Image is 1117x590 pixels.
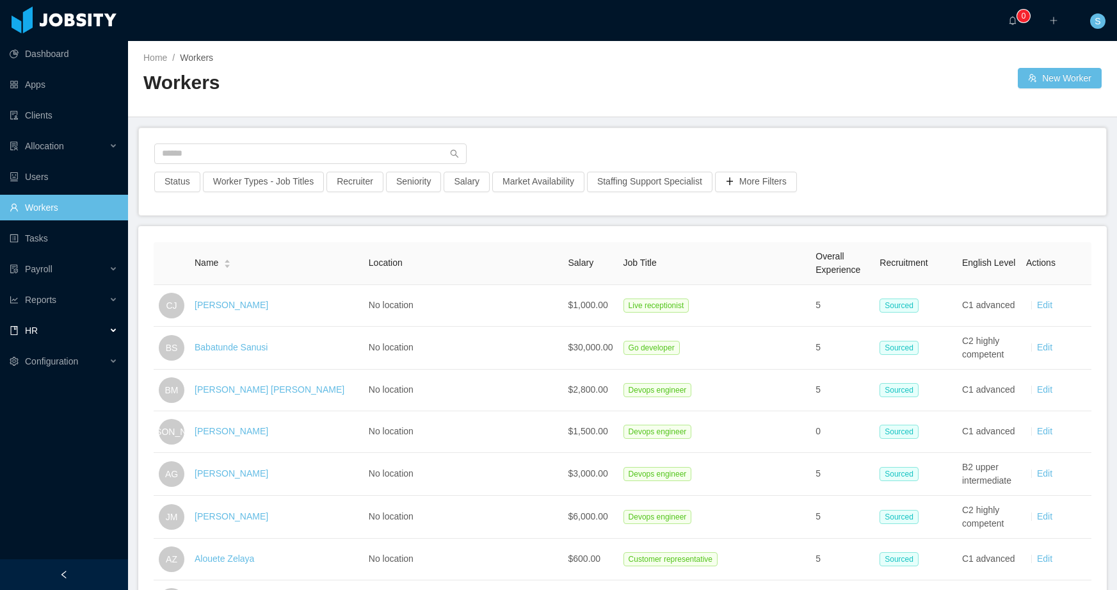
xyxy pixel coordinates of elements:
[450,149,459,158] i: icon: search
[880,510,919,524] span: Sourced
[25,141,64,151] span: Allocation
[623,258,657,268] span: Job Title
[326,172,383,192] button: Recruiter
[962,258,1015,268] span: English Level
[444,172,490,192] button: Salary
[203,172,324,192] button: Worker Types - Job Titles
[1037,426,1052,436] a: Edit
[880,553,924,564] a: Sourced
[1037,300,1052,310] a: Edit
[224,258,231,262] i: icon: caret-up
[623,299,689,313] span: Live receptionist
[623,552,718,566] span: Customer representative
[143,53,167,63] a: Home
[715,172,797,192] button: icon: plusMore Filters
[568,511,608,521] span: $6,000.00
[25,295,56,305] span: Reports
[957,370,1021,411] td: C1 advanced
[25,325,38,336] span: HR
[587,172,712,192] button: Staffing Support Specialist
[154,172,200,192] button: Status
[166,504,178,530] span: JM
[880,552,919,566] span: Sourced
[1017,10,1030,22] sup: 0
[195,384,344,395] a: [PERSON_NAME] [PERSON_NAME]
[880,426,924,436] a: Sourced
[25,356,78,366] span: Configuration
[810,370,874,411] td: 5
[10,225,118,251] a: icon: profileTasks
[957,327,1021,370] td: C2 highly competent
[10,357,19,366] i: icon: setting
[623,425,692,439] span: Devops engineer
[166,335,178,361] span: BS
[880,299,919,313] span: Sourced
[195,511,268,521] a: [PERSON_NAME]
[172,53,175,63] span: /
[957,539,1021,580] td: C1 advanced
[180,53,213,63] span: Workers
[10,295,19,304] i: icon: line-chart
[10,41,118,67] a: icon: pie-chartDashboard
[810,453,874,496] td: 5
[568,426,608,436] span: $1,500.00
[810,411,874,453] td: 0
[880,468,924,479] a: Sourced
[1008,16,1017,25] i: icon: bell
[957,411,1021,453] td: C1 advanced
[880,341,919,355] span: Sourced
[880,342,924,352] a: Sourced
[10,326,19,335] i: icon: book
[810,285,874,327] td: 5
[364,453,563,496] td: No location
[568,258,594,268] span: Salary
[165,461,178,487] span: AG
[369,258,403,268] span: Location
[880,258,928,268] span: Recruitment
[364,496,563,539] td: No location
[957,285,1021,327] td: C1 advanced
[957,496,1021,539] td: C2 highly competent
[195,300,268,310] a: [PERSON_NAME]
[364,539,563,580] td: No location
[195,426,268,436] a: [PERSON_NAME]
[364,411,563,453] td: No location
[224,263,231,266] i: icon: caret-down
[25,264,52,274] span: Payroll
[1037,553,1052,564] a: Edit
[195,256,218,270] span: Name
[1037,384,1052,395] a: Edit
[10,265,19,274] i: icon: file-protect
[810,496,874,539] td: 5
[568,300,608,310] span: $1,000.00
[195,468,268,479] a: [PERSON_NAME]
[134,419,208,445] span: [PERSON_NAME]
[623,467,692,481] span: Devops engineer
[1018,68,1102,88] button: icon: usergroup-addNew Worker
[623,383,692,397] span: Devops engineer
[568,384,608,395] span: $2,800.00
[623,341,680,355] span: Go developer
[223,258,231,266] div: Sort
[166,293,177,318] span: CJ
[1049,16,1058,25] i: icon: plus
[10,72,118,97] a: icon: appstoreApps
[957,453,1021,496] td: B2 upper intermediate
[880,467,919,481] span: Sourced
[195,342,268,352] a: Babatunde Sanusi
[568,468,608,479] span: $3,000.00
[1095,13,1100,29] span: S
[880,384,924,395] a: Sourced
[568,342,613,352] span: $30,000.00
[568,553,601,564] span: $600.00
[195,553,254,564] a: Alouete Zelaya
[10,195,118,220] a: icon: userWorkers
[386,172,441,192] button: Seniority
[10,142,19,151] i: icon: solution
[492,172,584,192] button: Market Availability
[816,251,860,275] span: Overall Experience
[1037,468,1052,479] a: Edit
[364,327,563,370] td: No location
[810,539,874,580] td: 5
[623,510,692,524] span: Devops engineer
